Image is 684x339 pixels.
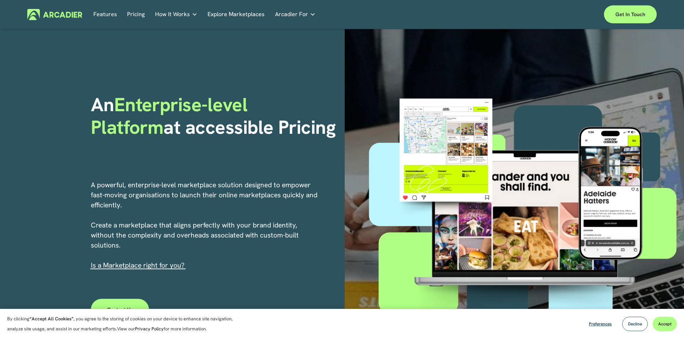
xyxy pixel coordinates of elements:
span: Arcadier For [275,9,308,19]
button: Preferences [583,317,617,331]
span: How It Works [155,9,190,19]
span: Preferences [589,321,612,327]
strong: “Accept All Cookies” [29,316,74,322]
a: folder dropdown [155,9,197,20]
span: Accept [658,321,671,327]
a: Contact Us [91,299,149,320]
h1: An at accessible Pricing [91,94,340,138]
a: Pricing [127,9,145,20]
button: Accept [653,317,677,331]
span: I [91,261,185,270]
a: Privacy Policy [135,326,164,332]
button: Decline [622,317,648,331]
a: Features [93,9,117,20]
span: Decline [628,321,642,327]
img: Arcadier [27,9,82,20]
p: A powerful, enterprise-level marketplace solution designed to empower fast-moving organisations t... [91,180,318,270]
a: folder dropdown [275,9,316,20]
span: Enterprise-level Platform [91,92,252,139]
p: By clicking , you agree to the storing of cookies on your device to enhance site navigation, anal... [7,314,241,334]
a: Get in touch [604,5,657,23]
a: Explore Marketplaces [208,9,265,20]
a: s a Marketplace right for you? [93,261,185,270]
